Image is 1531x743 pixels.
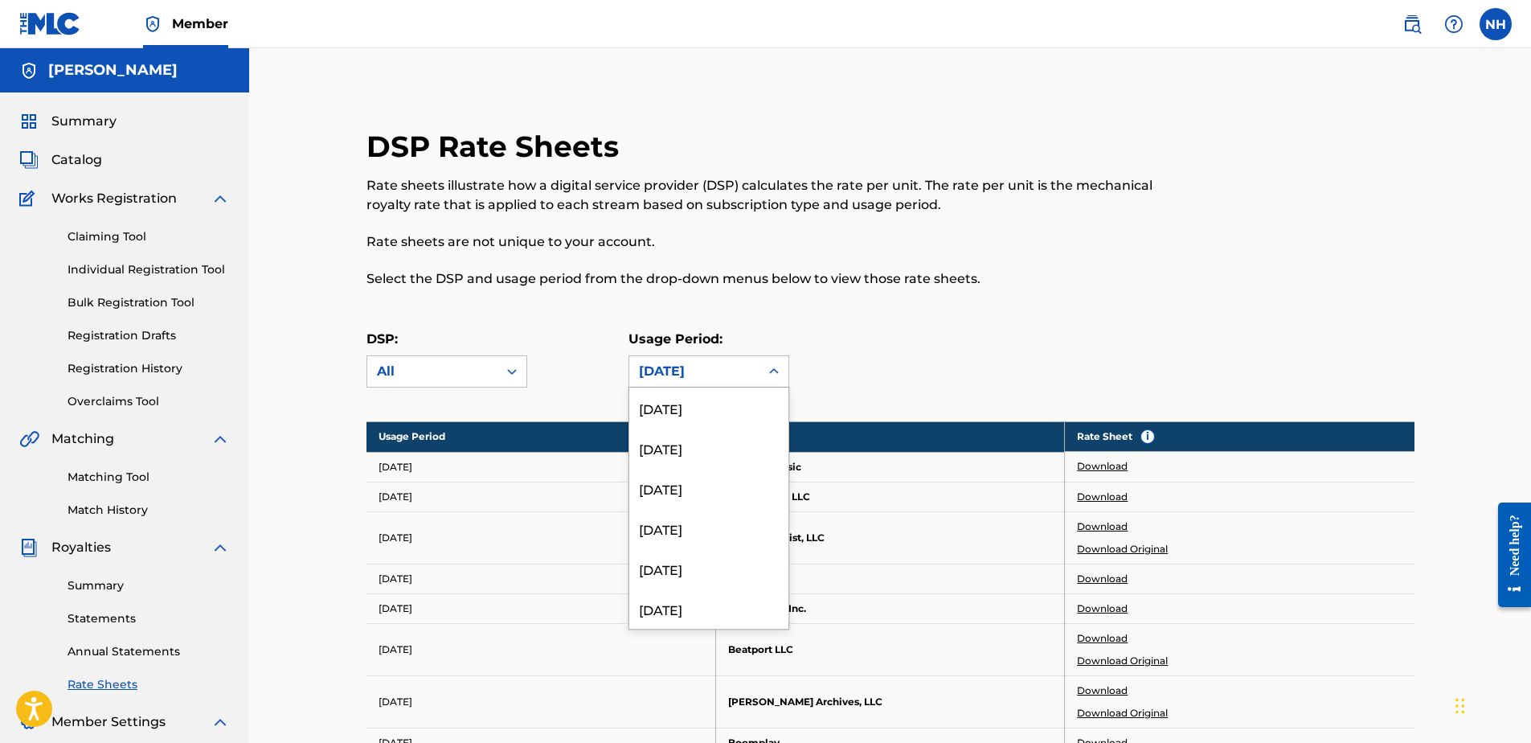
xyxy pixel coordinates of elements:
[19,712,39,732] img: Member Settings
[1077,572,1128,586] a: Download
[377,362,488,381] div: All
[366,232,1173,252] p: Rate sheets are not unique to your account.
[366,269,1173,289] p: Select the DSP and usage period from the drop-down menus below to view those rate sheets.
[366,421,716,452] th: Usage Period
[366,176,1173,215] p: Rate sheets illustrate how a digital service provider (DSP) calculates the rate per unit. The rat...
[1077,654,1168,668] a: Download Original
[211,189,230,208] img: expand
[715,482,1065,511] td: Anghami FZ LLC
[19,429,39,449] img: Matching
[19,150,39,170] img: Catalog
[366,564,716,593] td: [DATE]
[366,511,716,564] td: [DATE]
[51,712,166,732] span: Member Settings
[19,150,102,170] a: CatalogCatalog
[19,538,39,557] img: Royalties
[715,452,1065,482] td: Amazon Music
[51,189,177,208] span: Works Registration
[211,429,230,449] img: expand
[1438,8,1470,40] div: Help
[51,112,117,131] span: Summary
[211,538,230,557] img: expand
[629,589,788,629] div: [DATE]
[1451,666,1531,743] iframe: Chat Widget
[1077,683,1128,698] a: Download
[68,294,230,311] a: Bulk Registration Tool
[1455,682,1465,730] div: Drag
[715,564,1065,593] td: Apple Music
[1065,421,1414,452] th: Rate Sheet
[629,548,788,589] div: [DATE]
[628,331,723,347] label: Usage Period:
[1480,8,1512,40] div: User Menu
[366,593,716,623] td: [DATE]
[1141,430,1154,443] span: i
[68,469,230,486] a: Matching Tool
[1077,519,1128,534] a: Download
[366,331,398,347] label: DSP:
[1486,491,1531,620] iframe: Resource Center
[629,388,788,428] div: [DATE]
[51,429,114,449] span: Matching
[68,610,230,627] a: Statements
[366,452,716,482] td: [DATE]
[1077,459,1128,474] a: Download
[143,14,162,34] img: Top Rightsholder
[1077,631,1128,646] a: Download
[715,675,1065,728] td: [PERSON_NAME] Archives, LLC
[715,511,1065,564] td: Appcompanist, LLC
[19,112,117,131] a: SummarySummary
[19,61,39,80] img: Accounts
[629,508,788,548] div: [DATE]
[68,577,230,594] a: Summary
[715,623,1065,675] td: Beatport LLC
[1077,601,1128,616] a: Download
[172,14,228,33] span: Member
[1444,14,1463,34] img: help
[629,468,788,508] div: [DATE]
[51,538,111,557] span: Royalties
[68,502,230,519] a: Match History
[68,393,230,410] a: Overclaims Tool
[366,482,716,511] td: [DATE]
[19,12,81,35] img: MLC Logo
[1402,14,1422,34] img: search
[715,593,1065,623] td: Audiomack Inc.
[1396,8,1428,40] a: Public Search
[68,261,230,278] a: Individual Registration Tool
[366,623,716,675] td: [DATE]
[48,61,178,80] h5: ALBERT CHANG
[68,228,230,245] a: Claiming Tool
[211,712,230,732] img: expand
[715,421,1065,452] th: DSP
[629,428,788,468] div: [DATE]
[51,150,102,170] span: Catalog
[19,112,39,131] img: Summary
[366,675,716,728] td: [DATE]
[1077,706,1168,720] a: Download Original
[366,129,627,165] h2: DSP Rate Sheets
[68,327,230,344] a: Registration Drafts
[68,360,230,377] a: Registration History
[19,189,40,208] img: Works Registration
[68,643,230,660] a: Annual Statements
[68,676,230,693] a: Rate Sheets
[1077,490,1128,504] a: Download
[1077,542,1168,556] a: Download Original
[639,362,750,381] div: [DATE]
